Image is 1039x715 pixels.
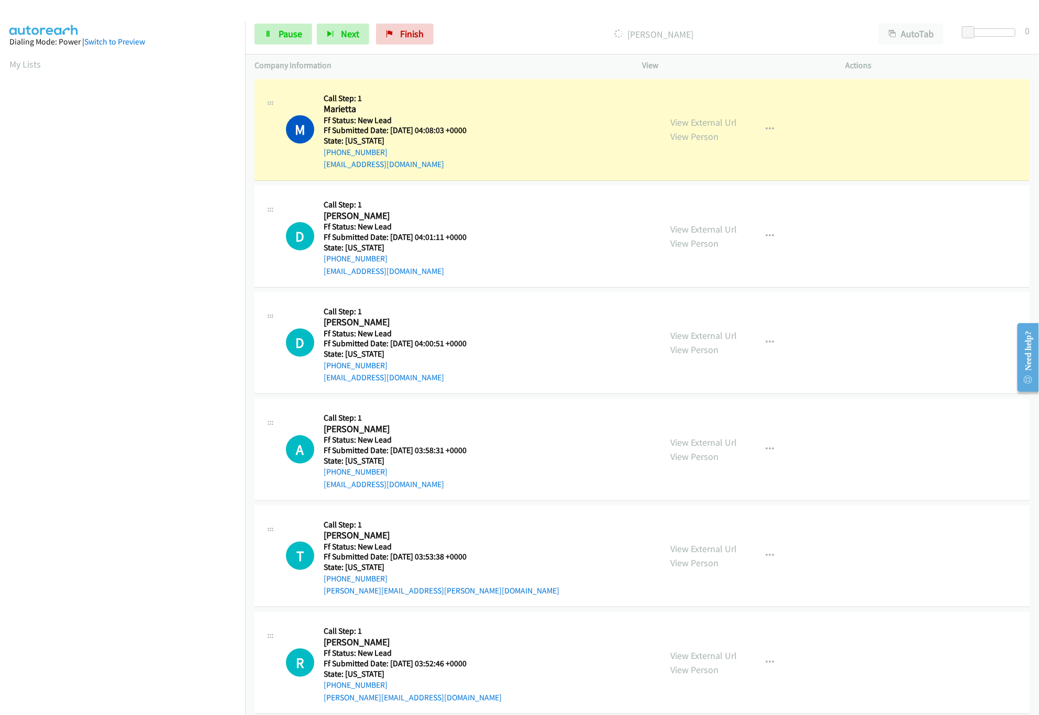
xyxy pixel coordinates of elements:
[324,520,559,530] h5: Call Step: 1
[670,664,719,676] a: View Person
[324,552,559,562] h5: Ff Submitted Date: [DATE] 03:53:38 +0000
[324,423,480,435] h2: [PERSON_NAME]
[670,130,719,142] a: View Person
[286,222,314,250] div: The call is yet to be attempted
[324,316,480,328] h2: [PERSON_NAME]
[84,37,145,47] a: Switch to Preview
[670,116,737,128] a: View External Url
[279,28,302,40] span: Pause
[324,586,559,596] a: [PERSON_NAME][EMAIL_ADDRESS][PERSON_NAME][DOMAIN_NAME]
[642,59,826,72] p: View
[324,669,502,679] h5: State: [US_STATE]
[324,200,480,210] h5: Call Step: 1
[324,136,480,146] h5: State: [US_STATE]
[286,222,314,250] h1: D
[670,329,737,342] a: View External Url
[670,557,719,569] a: View Person
[324,338,480,349] h5: Ff Submitted Date: [DATE] 04:00:51 +0000
[670,223,737,235] a: View External Url
[670,237,719,249] a: View Person
[286,328,314,357] div: The call is yet to be attempted
[324,530,480,542] h2: [PERSON_NAME]
[670,344,719,356] a: View Person
[324,467,388,477] a: [PHONE_NUMBER]
[324,93,480,104] h5: Call Step: 1
[324,103,480,115] h2: Marietta
[670,450,719,463] a: View Person
[1025,24,1030,38] div: 0
[324,636,480,648] h2: [PERSON_NAME]
[324,254,388,263] a: [PHONE_NUMBER]
[324,648,502,658] h5: Ff Status: New Lead
[324,658,502,669] h5: Ff Submitted Date: [DATE] 03:52:46 +0000
[324,210,480,222] h2: [PERSON_NAME]
[324,306,480,317] h5: Call Step: 1
[324,360,388,370] a: [PHONE_NUMBER]
[967,28,1015,37] div: Delay between calls (in seconds)
[255,59,623,72] p: Company Information
[324,562,559,573] h5: State: [US_STATE]
[286,648,314,677] h1: R
[9,36,236,48] div: Dialing Mode: Power |
[376,24,434,45] a: Finish
[286,648,314,677] div: The call is yet to be attempted
[324,222,480,232] h5: Ff Status: New Lead
[317,24,369,45] button: Next
[324,456,480,466] h5: State: [US_STATE]
[670,543,737,555] a: View External Url
[324,445,480,456] h5: Ff Submitted Date: [DATE] 03:58:31 +0000
[286,328,314,357] h1: D
[324,349,480,359] h5: State: [US_STATE]
[324,147,388,157] a: [PHONE_NUMBER]
[324,266,444,276] a: [EMAIL_ADDRESS][DOMAIN_NAME]
[670,650,737,662] a: View External Url
[670,436,737,448] a: View External Url
[324,115,480,126] h5: Ff Status: New Lead
[324,692,502,702] a: [PERSON_NAME][EMAIL_ADDRESS][DOMAIN_NAME]
[324,372,444,382] a: [EMAIL_ADDRESS][DOMAIN_NAME]
[1009,316,1039,399] iframe: Resource Center
[324,125,480,136] h5: Ff Submitted Date: [DATE] 04:08:03 +0000
[286,435,314,464] div: The call is yet to be attempted
[324,413,480,423] h5: Call Step: 1
[400,28,424,40] span: Finish
[324,243,480,253] h5: State: [US_STATE]
[324,159,444,169] a: [EMAIL_ADDRESS][DOMAIN_NAME]
[324,328,480,339] h5: Ff Status: New Lead
[286,435,314,464] h1: A
[324,479,444,489] a: [EMAIL_ADDRESS][DOMAIN_NAME]
[286,542,314,570] div: The call is yet to be attempted
[9,81,245,578] iframe: Dialpad
[341,28,359,40] span: Next
[324,232,480,243] h5: Ff Submitted Date: [DATE] 04:01:11 +0000
[324,435,480,445] h5: Ff Status: New Lead
[286,542,314,570] h1: T
[324,574,388,584] a: [PHONE_NUMBER]
[286,115,314,144] h1: M
[324,626,502,636] h5: Call Step: 1
[448,27,860,41] p: [PERSON_NAME]
[9,58,41,70] a: My Lists
[324,680,388,690] a: [PHONE_NUMBER]
[255,24,312,45] a: Pause
[324,542,559,552] h5: Ff Status: New Lead
[879,24,944,45] button: AutoTab
[845,59,1030,72] p: Actions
